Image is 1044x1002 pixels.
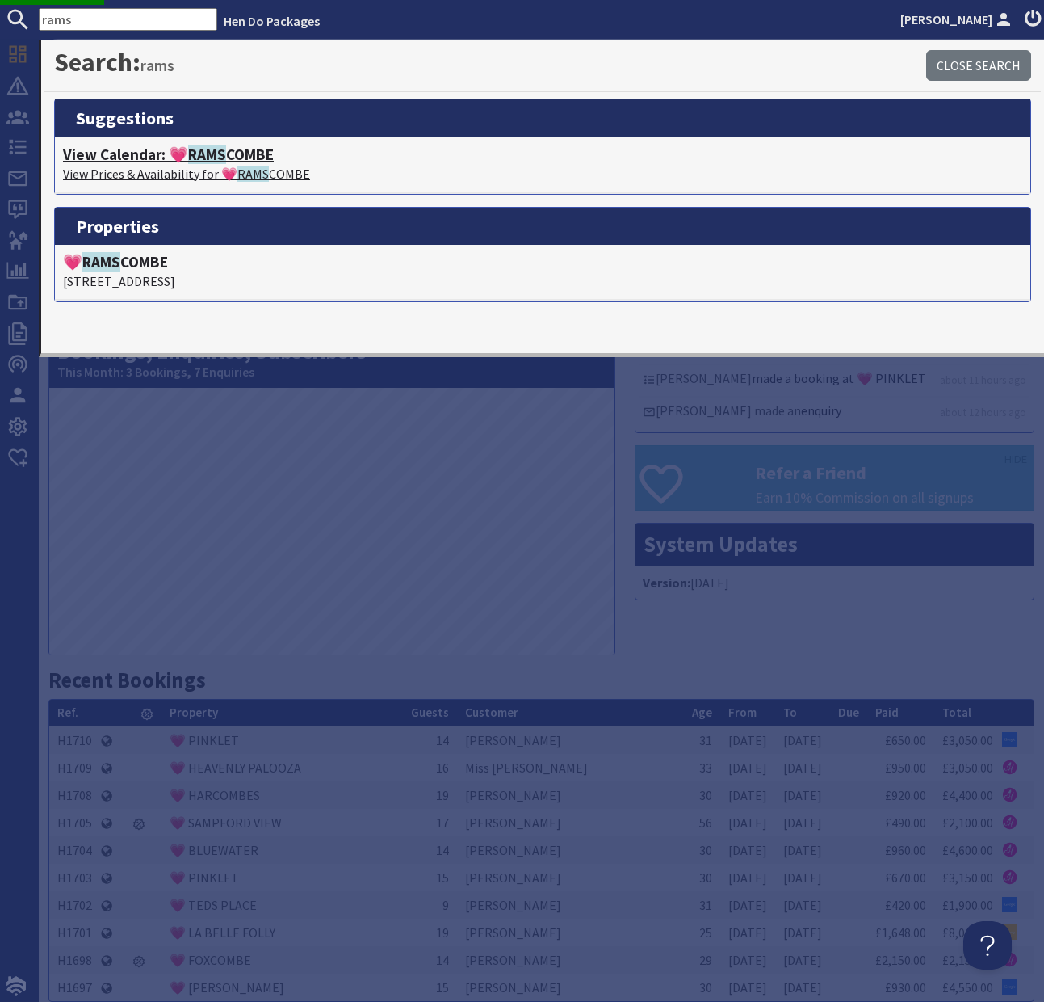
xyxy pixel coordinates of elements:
[684,781,720,809] td: 30
[436,842,449,858] span: 14
[1002,787,1017,802] img: Referer: Hen Do Packages
[6,976,26,996] img: staytech_i_w-64f4e8e9ee0a9c174fd5317b4b171b261742d2d393467e5bdba4413f4f884c10.svg
[49,754,100,781] td: H1709
[684,891,720,919] td: 31
[942,705,971,720] a: Total
[1002,979,1017,995] img: Referer: Google
[775,781,830,809] td: [DATE]
[830,700,867,726] th: Due
[942,897,993,913] a: £1,900.00
[170,760,301,776] a: 💗 HEAVENLY PALOOZA
[885,897,926,913] a: £420.00
[457,946,684,974] td: [PERSON_NAME]
[720,919,775,946] td: [DATE]
[49,974,100,1001] td: H1697
[775,946,830,974] td: [DATE]
[54,47,926,78] h1: Search:
[48,667,206,693] a: Recent Bookings
[775,809,830,836] td: [DATE]
[224,13,320,29] a: Hen Do Packages
[63,145,1022,183] a: View Calendar: 💗RAMSCOMBEView Prices & Availability for 💗RAMSCOMBE
[457,726,684,754] td: [PERSON_NAME]
[55,99,1030,137] h3: suggestions
[940,405,1026,420] a: about 12 hours ago
[1002,815,1017,830] img: Referer: Hen Do Packages
[82,252,120,272] span: RAMS
[875,924,926,941] a: £1,648.00
[885,760,926,776] a: £950.00
[170,787,260,803] a: 💗 HARCOMBES
[1002,760,1017,775] img: Referer: Hen Do Packages
[49,809,100,836] td: H1705
[775,974,830,1001] td: [DATE]
[720,836,775,864] td: [DATE]
[55,208,1030,245] h3: properties
[457,891,684,919] td: [PERSON_NAME]
[49,919,100,946] td: H1701
[684,836,720,864] td: 30
[775,864,830,891] td: [DATE]
[775,891,830,919] td: [DATE]
[684,946,720,974] td: 29
[942,732,993,748] a: £3,050.00
[942,842,993,858] a: £4,600.00
[885,842,926,858] a: £960.00
[755,462,1034,483] h3: Refer a Friend
[465,705,518,720] a: Customer
[49,726,100,754] td: H1710
[942,815,993,831] a: £2,100.00
[783,705,797,720] a: To
[720,891,775,919] td: [DATE]
[57,364,606,380] small: This Month: 3 Bookings, 7 Enquiries
[728,705,757,720] a: From
[457,781,684,809] td: [PERSON_NAME]
[885,979,926,996] a: £930.00
[942,869,993,886] a: £3,150.00
[1002,897,1017,912] img: Referer: Google
[436,924,449,941] span: 19
[684,754,720,781] td: 33
[1004,451,1027,469] a: HIDE
[885,732,926,748] a: £650.00
[940,373,1026,388] a: about 11 hours ago
[775,836,830,864] td: [DATE]
[942,924,993,941] a: £8,040.00
[684,919,720,946] td: 25
[885,815,926,831] a: £490.00
[775,726,830,754] td: [DATE]
[63,253,1022,272] h4: 💗 COMBE
[170,924,275,941] a: 💗 LA BELLE FOLLY
[170,979,284,996] a: 💗 [PERSON_NAME]
[170,705,218,720] a: Property
[49,836,100,864] td: H1704
[49,330,614,388] h2: Bookings, Enquiries, Subscribers
[170,815,282,831] a: 💗 SAMPFORD VIEW
[720,864,775,891] td: [DATE]
[639,398,1029,428] li: [PERSON_NAME] made an
[170,869,239,886] a: 💗 PINKLET
[49,891,100,919] td: H1702
[720,946,775,974] td: [DATE]
[639,365,1029,398] li: [PERSON_NAME]
[457,864,684,891] td: [PERSON_NAME]
[170,732,239,748] a: 💗 PINKLET
[692,705,712,720] a: Age
[720,726,775,754] td: [DATE]
[436,787,449,803] span: 19
[436,815,449,831] span: 17
[170,952,251,968] a: 💗 FOXCOMBE
[875,952,926,968] a: £2,150.00
[1002,842,1017,857] img: Referer: Hen Do Packages
[436,869,449,886] span: 15
[643,575,690,591] strong: Version:
[942,952,993,968] a: £2,150.00
[63,164,1022,183] p: View Prices & Availability for 💗 COMBE
[436,979,449,996] span: 15
[436,760,449,776] span: 16
[635,445,1034,511] a: Refer a Friend Earn 10% Commission on all signups
[170,897,257,913] a: 💗 TEDS PLACE
[457,809,684,836] td: [PERSON_NAME]
[801,402,841,419] a: enquiry
[457,919,684,946] td: [PERSON_NAME]
[942,760,993,776] a: £3,050.00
